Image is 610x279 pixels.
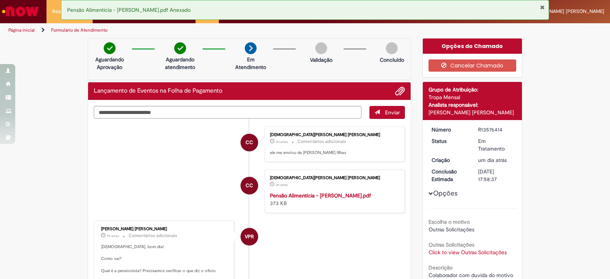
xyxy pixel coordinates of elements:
div: 373 KB [270,192,397,207]
div: [PERSON_NAME] [PERSON_NAME] [101,227,228,231]
a: Formulário de Atendimento [51,27,108,33]
img: arrow-next.png [245,42,257,54]
p: Aguardando Aprovação [91,56,128,71]
ul: Trilhas de página [6,23,401,37]
img: check-circle-green.png [104,42,116,54]
span: Requisições [52,8,79,15]
span: um dia atrás [478,157,507,164]
img: img-circle-grey.png [386,42,398,54]
span: VPR [245,228,254,246]
div: R13576414 [478,126,514,133]
b: Outras Solicitações [429,241,474,248]
dt: Criação [426,156,473,164]
div: Em Tratamento [478,137,514,152]
time: 30/09/2025 08:01:24 [107,234,119,238]
h2: Lançamento de Eventos na Folha de Pagamento Histórico de tíquete [94,88,222,95]
small: Comentários adicionais [297,138,346,145]
button: Cancelar Chamado [429,59,517,72]
img: img-circle-grey.png [315,42,327,54]
span: 3h atrás [276,139,288,144]
dt: Status [426,137,473,145]
dt: Número [426,126,473,133]
span: Enviar [385,109,400,116]
div: [DEMOGRAPHIC_DATA][PERSON_NAME] [PERSON_NAME] [270,133,397,137]
span: 3h atrás [276,183,288,187]
span: 7h atrás [107,234,119,238]
textarea: Digite sua mensagem aqui... [94,106,361,119]
dt: Conclusão Estimada [426,168,473,183]
img: check-circle-green.png [174,42,186,54]
button: Fechar Notificação [540,4,545,10]
small: Comentários adicionais [128,232,177,239]
div: Opções do Chamado [423,38,522,54]
a: Click to view Outras Solicitações [429,249,507,256]
p: Em Atendimento [232,56,269,71]
img: ServiceNow [1,4,40,19]
time: 29/09/2025 11:00:36 [478,157,507,164]
div: [PERSON_NAME] [PERSON_NAME] [429,109,517,116]
p: Concluído [380,56,404,64]
button: Adicionar anexos [395,86,405,96]
div: [DATE] 17:58:37 [478,168,514,183]
p: Validação [310,56,332,64]
div: Vanessa Paiva Ribeiro [241,228,258,245]
b: Escolha o motivo [429,218,470,225]
p: ele me enviou de [PERSON_NAME] filhas [270,150,397,156]
time: 30/09/2025 11:37:30 [276,139,288,144]
a: Página inicial [8,27,35,33]
div: [DEMOGRAPHIC_DATA][PERSON_NAME] [PERSON_NAME] [270,176,397,180]
p: Aguardando atendimento [162,56,199,71]
b: Descrição [429,264,453,271]
button: Enviar [369,106,405,119]
span: CC [246,133,253,152]
time: 30/09/2025 11:37:22 [276,183,288,187]
span: Outras Solicitações [429,226,474,233]
div: Analista responsável: [429,101,517,109]
a: Pensão Alimentícia - [PERSON_NAME].pdf [270,192,371,199]
div: 29/09/2025 12:00:36 [478,156,514,164]
span: CC [246,176,253,195]
div: Cristiane Medeiros Cascaes [241,134,258,151]
span: Pensão Alimentícia - [PERSON_NAME].pdf Anexado [67,6,191,13]
div: Tropa Mensal [429,93,517,101]
div: Cristiane Medeiros Cascaes [241,177,258,194]
div: Grupo de Atribuição: [429,86,517,93]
